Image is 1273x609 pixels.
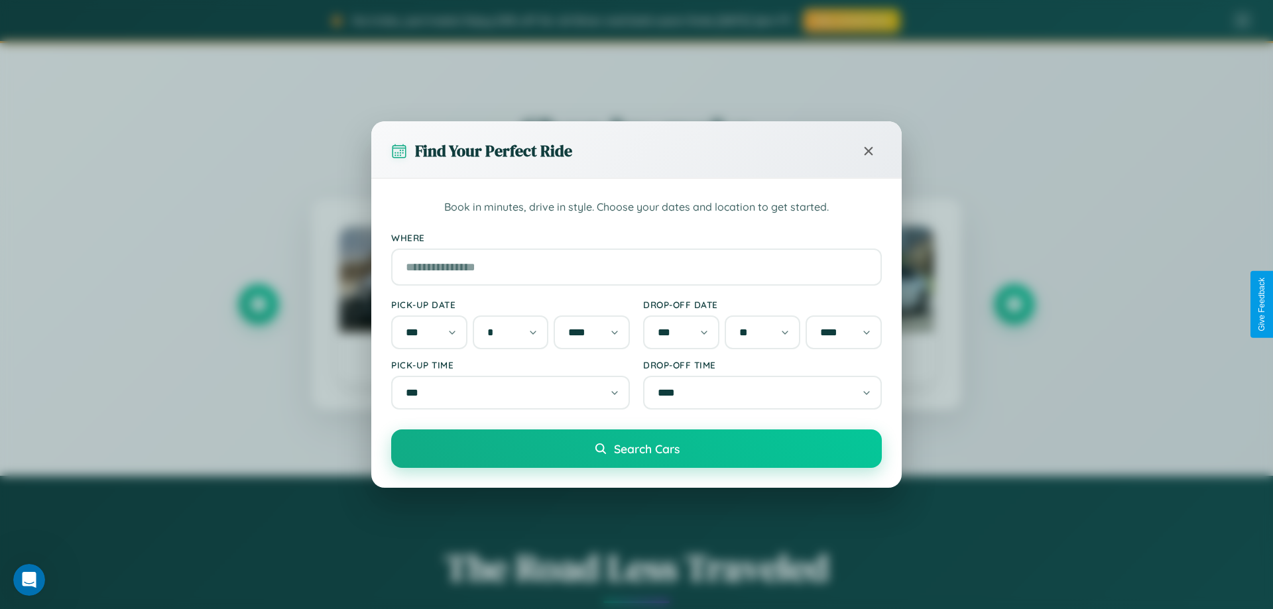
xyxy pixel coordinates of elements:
[643,299,882,310] label: Drop-off Date
[391,199,882,216] p: Book in minutes, drive in style. Choose your dates and location to get started.
[643,359,882,370] label: Drop-off Time
[391,359,630,370] label: Pick-up Time
[391,299,630,310] label: Pick-up Date
[415,140,572,162] h3: Find Your Perfect Ride
[391,429,882,468] button: Search Cars
[391,232,882,243] label: Where
[614,441,680,456] span: Search Cars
